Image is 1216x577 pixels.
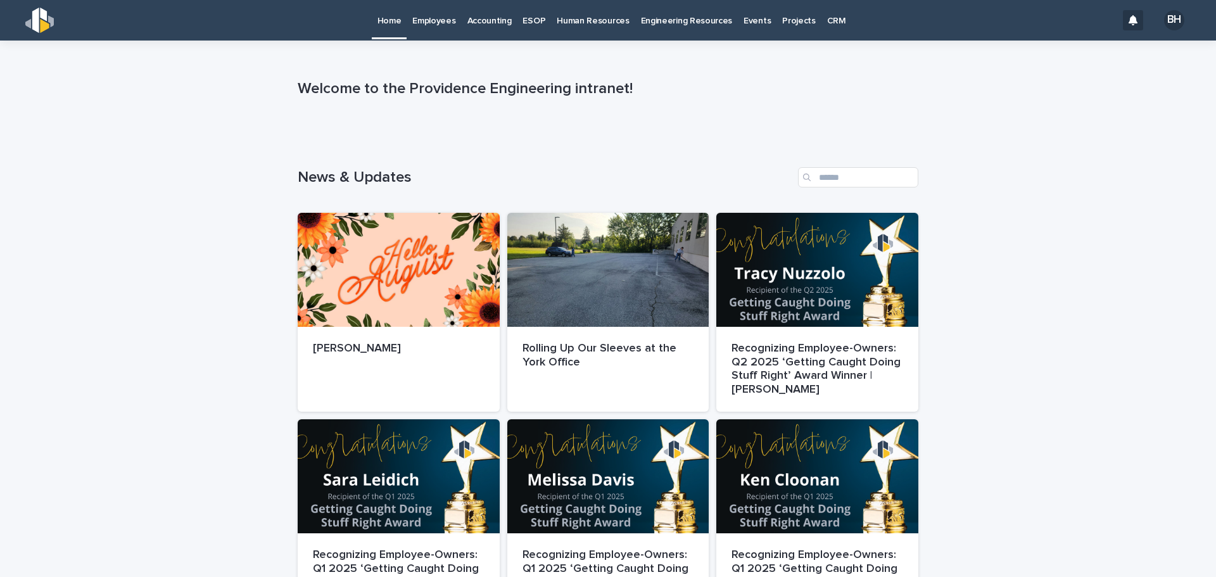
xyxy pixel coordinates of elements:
[731,342,903,396] p: Recognizing Employee-Owners: Q2 2025 ‘Getting Caught Doing Stuff Right’ Award Winner | [PERSON_NAME]
[1164,10,1184,30] div: BH
[716,213,918,412] a: Recognizing Employee-Owners: Q2 2025 ‘Getting Caught Doing Stuff Right’ Award Winner | [PERSON_NAME]
[522,342,694,369] p: Rolling Up Our Sleeves at the York Office
[298,168,793,187] h1: News & Updates
[507,213,709,412] a: Rolling Up Our Sleeves at the York Office
[798,167,918,187] input: Search
[298,213,500,412] a: [PERSON_NAME]
[25,8,54,33] img: s5b5MGTdWwFoU4EDV7nw
[298,80,913,98] p: Welcome to the Providence Engineering intranet!
[313,342,484,356] p: [PERSON_NAME]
